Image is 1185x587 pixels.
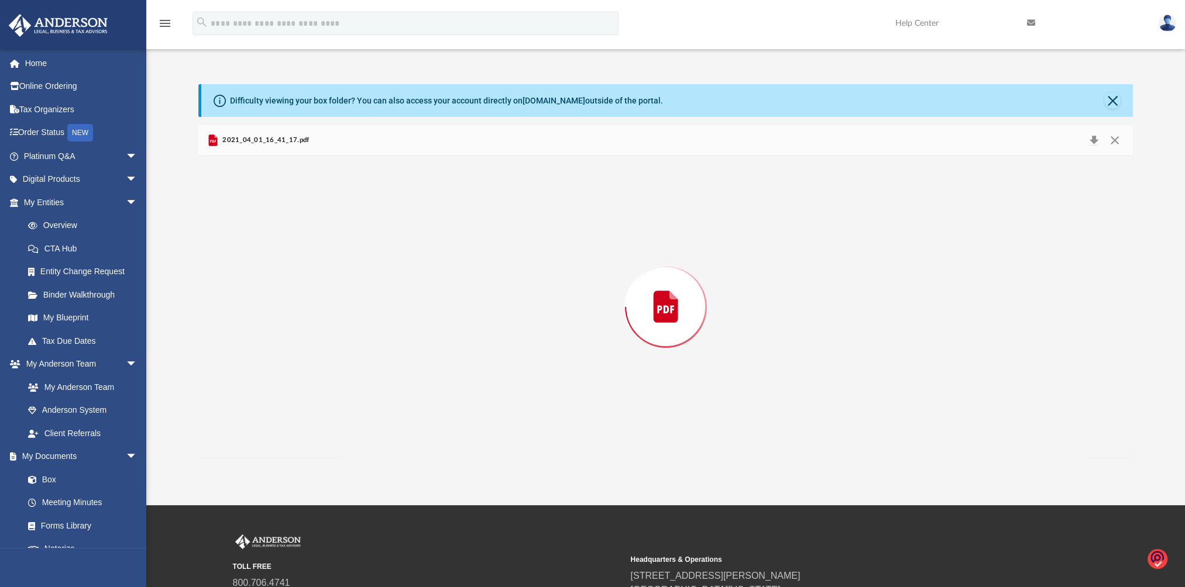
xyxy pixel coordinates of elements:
button: Close [1104,92,1121,109]
button: Close [1104,132,1125,149]
a: CTA Hub [16,237,155,260]
span: 2021_04_01_16_41_17.pdf [220,135,309,146]
a: [STREET_ADDRESS][PERSON_NAME] [631,571,801,581]
span: arrow_drop_down [126,353,149,377]
a: Meeting Minutes [16,491,149,515]
a: My Documentsarrow_drop_down [8,445,149,468]
div: Preview [198,125,1134,458]
a: Tax Due Dates [16,329,155,353]
button: Download [1083,132,1104,149]
i: search [195,16,208,29]
a: My Anderson Team [16,375,143,399]
a: Notarize [16,537,149,561]
a: My Blueprint [16,306,149,330]
span: arrow_drop_down [126,191,149,215]
span: arrow_drop_down [126,168,149,192]
a: Anderson System [16,399,149,422]
img: Anderson Advisors Platinum Portal [233,534,303,550]
img: Anderson Advisors Platinum Portal [5,14,111,37]
a: Tax Organizers [8,98,155,121]
a: Home [8,51,155,75]
small: Headquarters & Operations [631,554,1021,565]
a: Order StatusNEW [8,121,155,145]
a: Entity Change Request [16,260,155,284]
span: arrow_drop_down [126,445,149,469]
a: [DOMAIN_NAME] [523,96,585,105]
a: My Entitiesarrow_drop_down [8,191,155,214]
a: Overview [16,214,155,237]
a: Online Ordering [8,75,155,98]
div: NEW [67,124,93,141]
a: Platinum Q&Aarrow_drop_down [8,144,155,168]
img: User Pic [1159,15,1176,32]
a: My Anderson Teamarrow_drop_down [8,353,149,376]
a: Client Referrals [16,422,149,445]
a: Forms Library [16,514,143,537]
i: menu [158,16,172,30]
a: Binder Walkthrough [16,283,155,306]
a: Box [16,468,143,491]
img: o1IwAAAABJRU5ErkJggg== [1148,548,1167,569]
small: TOLL FREE [233,561,623,572]
span: arrow_drop_down [126,144,149,168]
a: Digital Productsarrow_drop_down [8,168,155,191]
div: Difficulty viewing your box folder? You can also access your account directly on outside of the p... [230,95,663,107]
a: menu [158,22,172,30]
